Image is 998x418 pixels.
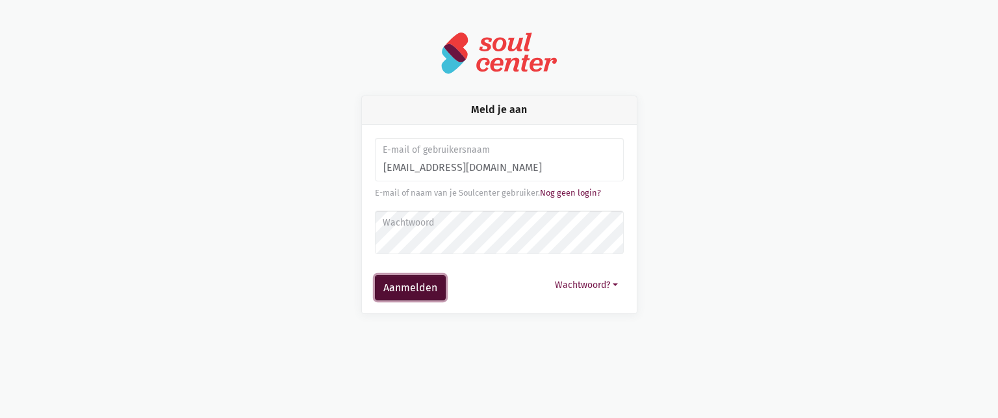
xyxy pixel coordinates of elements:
label: Wachtwoord [383,216,615,230]
button: Wachtwoord? [549,275,624,295]
form: Aanmelden [375,138,624,301]
a: Nog geen login? [540,188,601,198]
div: Meld je aan [362,96,637,124]
img: logo-soulcenter-full.svg [441,31,557,75]
label: E-mail of gebruikersnaam [383,143,615,157]
button: Aanmelden [375,275,446,301]
div: E-mail of naam van je Soulcenter gebruiker. [375,187,624,200]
